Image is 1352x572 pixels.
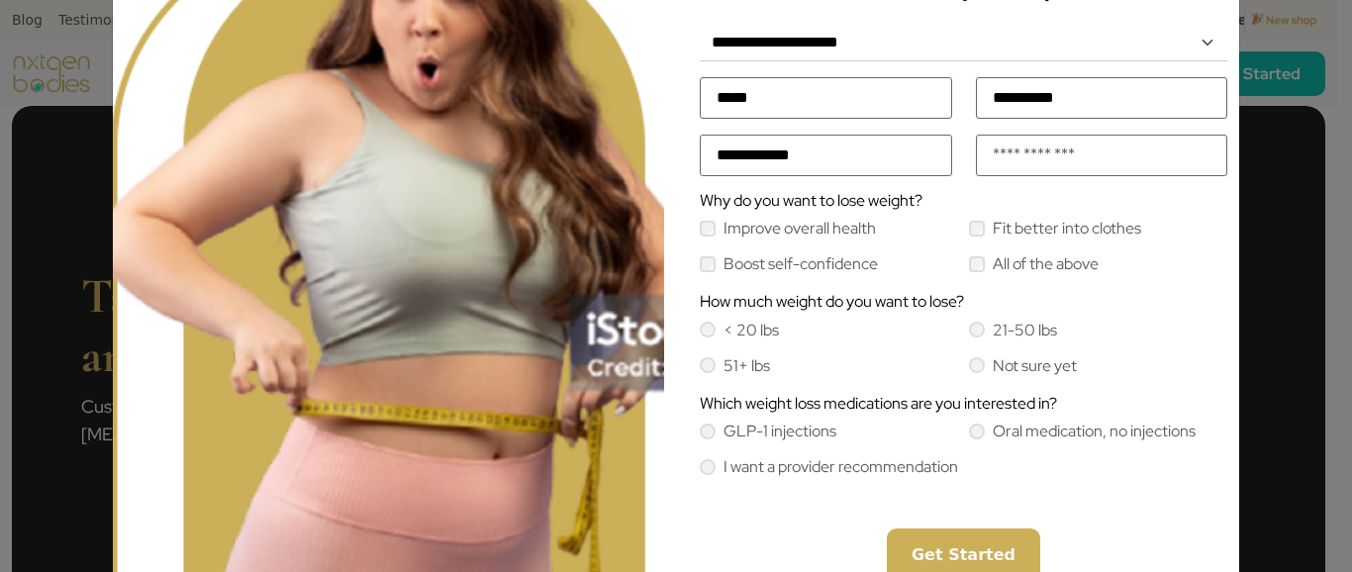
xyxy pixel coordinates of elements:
[700,294,964,310] label: How much weight do you want to lose?
[700,396,1057,412] label: Which weight loss medications are you interested in?
[724,459,958,475] label: I want a provider recommendation
[724,221,876,237] label: Improve overall health
[724,358,770,374] label: 51+ lbs
[724,424,836,439] label: GLP-1 injections
[724,256,878,272] label: Boost self-confidence
[993,256,1099,272] label: All of the above
[993,221,1141,237] label: Fit better into clothes
[993,424,1196,439] label: Oral medication, no injections
[993,323,1057,338] label: 21-50 lbs
[700,25,1227,61] select: Default select example
[700,193,922,209] label: Why do you want to lose weight?
[724,323,779,338] label: < 20 lbs
[993,358,1077,374] label: Not sure yet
